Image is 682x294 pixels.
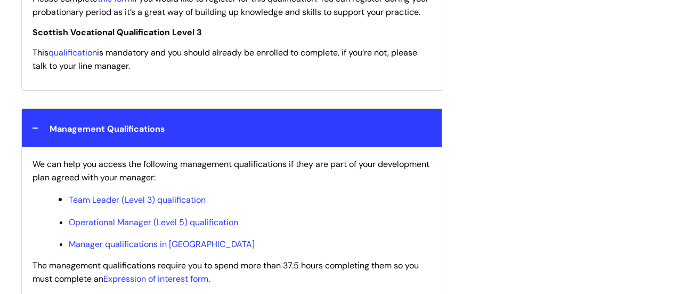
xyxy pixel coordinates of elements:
a: Operational Manager (Level 5) qualification [69,217,238,228]
span: Management Qualifications [50,123,165,134]
a: Manager qualifications in [GEOGRAPHIC_DATA] [69,239,255,250]
span: This is mandatory and you should already be enrolled to complete, if you’re not, please talk to y... [33,47,417,71]
a: qualification [48,47,97,58]
a: Team Leader (Level 3) qualification [69,194,206,205]
span: We can help you access the following management qualifications if they are part of your developme... [33,158,429,183]
span: The management qualifications require you to spend more than 37.5 hours completing them so you mu... [33,260,419,284]
a: Expression of interest form [103,273,208,284]
span: Scottish Vocational Qualification Level 3 [33,27,202,38]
